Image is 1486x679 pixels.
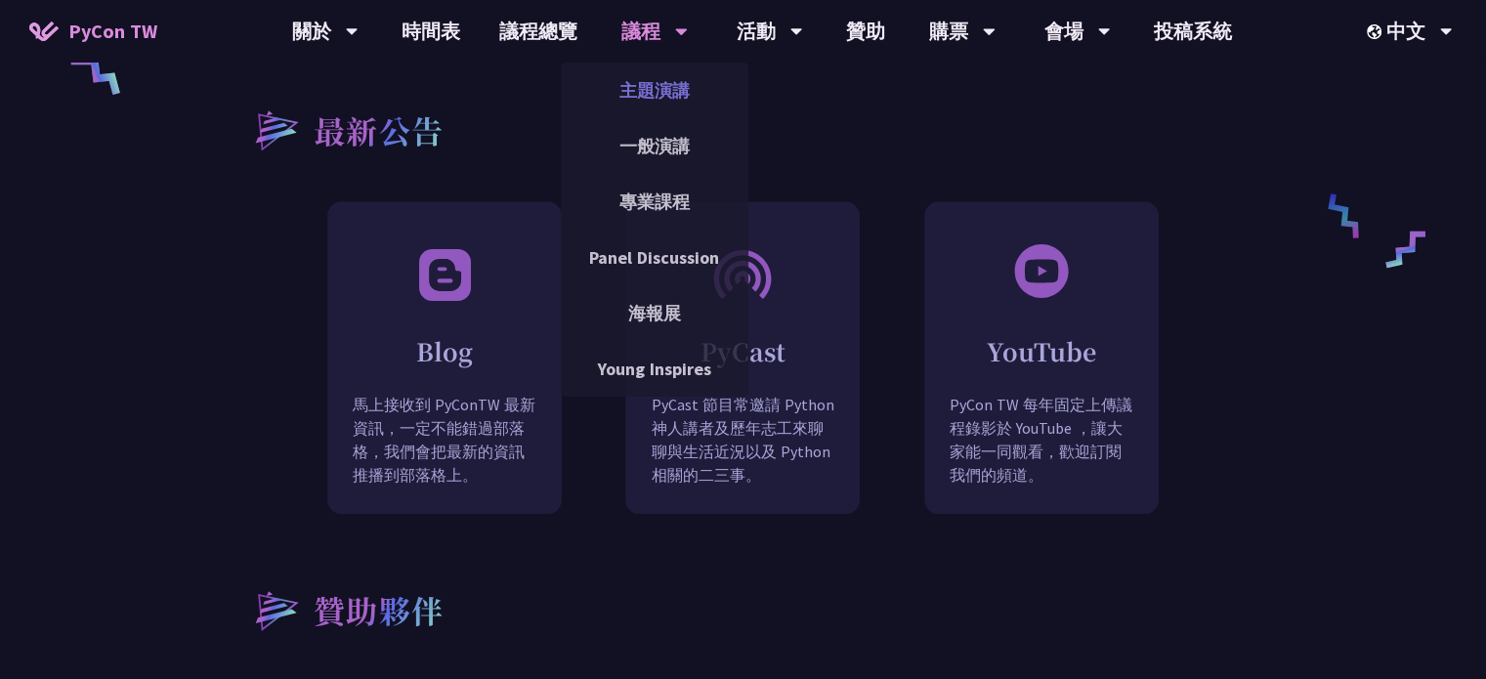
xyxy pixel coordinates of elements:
[561,67,748,113] a: 主題演講
[29,21,59,41] img: Home icon of PyCon TW 2025
[314,106,445,153] h2: 最新公告
[328,393,561,516] p: 馬上接收到 PyConTW 最新資訊，一定不能錯過部落格，我們會把最新的資訊推播到部落格上。
[413,241,476,305] img: Blog.348b5bb.svg
[10,7,177,56] a: PyCon TW
[561,234,748,280] a: Panel Discussion
[561,179,748,225] a: 專業課程
[626,393,859,516] p: PyCast 節目常邀請 Python 神人講者及歷年志工來聊聊與生活近況以及 Python 相關的二三事。
[925,334,1158,368] h2: YouTube
[314,586,445,633] h2: 贊助夥伴
[561,123,748,169] a: 一般演講
[925,393,1158,516] p: PyCon TW 每年固定上傳議程錄影於 YouTube ，讓大家能一同觀看，歡迎訂閱我們的頻道。
[328,334,561,368] h2: Blog
[235,92,314,166] img: heading-bullet
[1012,241,1071,300] img: svg+xml;base64,PHN2ZyB3aWR0aD0iNjAiIGhlaWdodD0iNjAiIHZpZXdCb3g9IjAgMCA2MCA2MCIgZmlsbD0ibm9uZSIgeG...
[235,573,314,647] img: heading-bullet
[561,290,748,336] a: 海報展
[561,346,748,392] a: Young Inspires
[68,17,157,46] span: PyCon TW
[1367,24,1386,39] img: Locale Icon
